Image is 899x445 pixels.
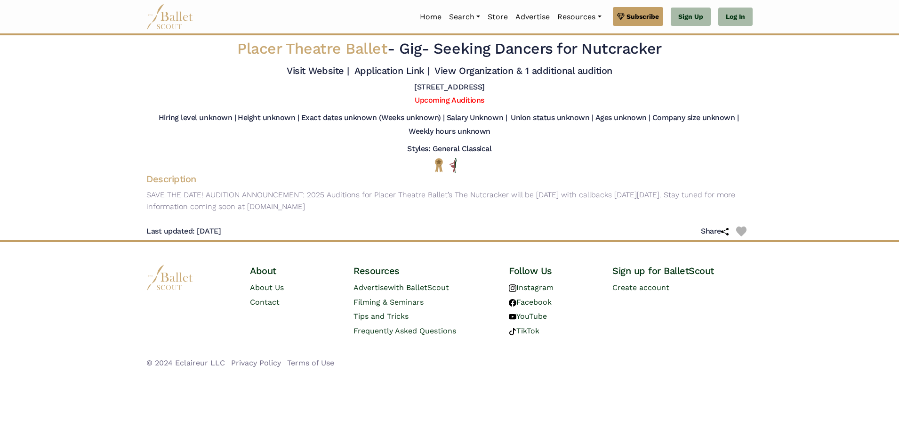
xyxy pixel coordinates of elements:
[718,8,753,26] a: Log In
[512,7,554,27] a: Advertise
[353,265,494,277] h4: Resources
[198,39,701,59] h2: - - Seeking Dancers for Nutcracker
[434,65,612,76] a: View Organization & 1 additional audition
[626,11,659,22] span: Subscribe
[139,173,760,185] h4: Description
[415,96,484,105] a: Upcoming Auditions
[612,283,669,292] a: Create account
[301,113,445,123] h5: Exact dates unknown (Weeks unknown) |
[353,326,456,335] a: Frequently Asked Questions
[736,227,746,237] img: Heart
[231,358,281,367] a: Privacy Policy
[445,7,484,27] a: Search
[354,65,430,76] a: Application Link |
[509,284,516,292] img: instagram logo
[652,113,738,123] h5: Company size unknown |
[353,283,449,292] a: Advertisewith BalletScout
[509,299,516,307] img: facebook logo
[409,127,490,137] h5: Weekly hours unknown
[509,313,516,321] img: youtube logo
[613,7,663,26] a: Subscribe
[139,189,760,213] p: SAVE THE DATE! AUDITION ANNOUNCEMENT: 2025 Auditions for Placer Theatre Ballet’s The Nutcracker w...
[484,7,512,27] a: Store
[388,283,449,292] span: with BalletScout
[159,113,236,123] h5: Hiring level unknown |
[250,265,338,277] h4: About
[449,158,457,173] img: All
[509,265,597,277] h4: Follow Us
[509,326,539,335] a: TikTok
[509,298,552,307] a: Facebook
[407,144,491,154] h5: Styles: General Classical
[595,113,650,123] h5: Ages unknown |
[701,227,736,236] h5: Share
[250,298,280,307] a: Contact
[237,40,387,57] span: Placer Theatre Ballet
[554,7,605,27] a: Resources
[416,7,445,27] a: Home
[617,11,625,22] img: gem.svg
[238,113,299,123] h5: Height unknown |
[353,312,409,321] a: Tips and Tricks
[509,283,554,292] a: Instagram
[353,298,424,307] a: Filming & Seminars
[287,65,349,76] a: Visit Website |
[399,40,422,57] span: Gig
[287,358,334,367] a: Terms of Use
[509,328,516,335] img: tiktok logo
[146,357,225,369] li: © 2024 Eclaireur LLC
[146,265,193,291] img: logo
[414,82,484,92] h5: [STREET_ADDRESS]
[509,312,547,321] a: YouTube
[671,8,711,26] a: Sign Up
[447,113,507,123] h5: Salary Unknown |
[250,283,284,292] a: About Us
[146,227,221,236] h5: Last updated: [DATE]
[511,113,593,123] h5: Union status unknown |
[612,265,753,277] h4: Sign up for BalletScout
[433,158,445,172] img: National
